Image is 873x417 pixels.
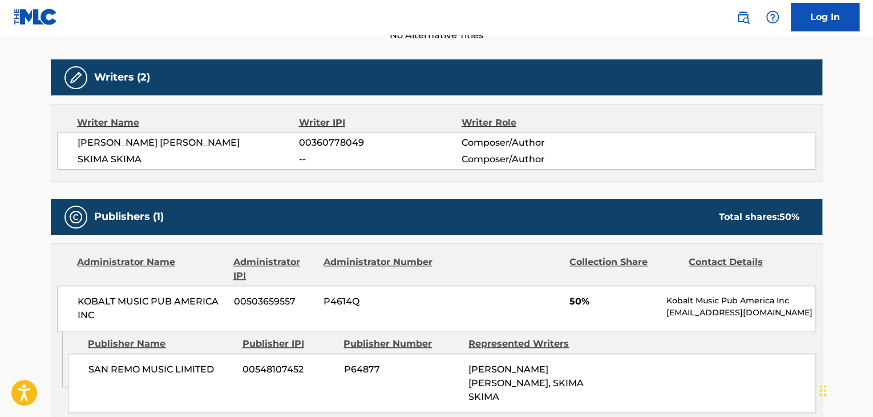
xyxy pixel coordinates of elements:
p: [EMAIL_ADDRESS][DOMAIN_NAME] [666,307,815,319]
div: Help [761,6,784,29]
img: Publishers [69,210,83,224]
div: Publisher IPI [242,337,335,351]
span: KOBALT MUSIC PUB AMERICA INC [78,295,225,322]
div: Contact Details [689,255,799,283]
span: SKIMA SKIMA [78,153,299,166]
div: Collection Share [569,255,680,283]
a: Public Search [731,6,754,29]
div: Publisher Number [343,337,460,351]
span: P64877 [343,363,460,376]
div: Administrator IPI [233,255,314,283]
span: 00360778049 [299,136,461,150]
span: 50% [569,295,658,308]
span: P4614Q [324,295,434,308]
div: Publisher Name [88,337,233,351]
div: Administrator Name [77,255,225,283]
span: 00503659557 [234,295,315,308]
img: MLC Logo [14,9,58,25]
img: help [766,10,779,24]
iframe: Chat Widget [816,362,873,417]
span: Composer/Author [461,153,609,166]
div: Total shares: [719,210,799,224]
h5: Writers (2) [94,71,150,84]
div: Represented Writers [468,337,585,351]
span: Composer/Author [461,136,609,150]
span: 00548107452 [242,363,335,376]
span: [PERSON_NAME] [PERSON_NAME], SKIMA SKIMA [468,364,584,402]
div: Administrator Number [323,255,434,283]
span: -- [299,153,461,166]
h5: Publishers (1) [94,210,164,223]
span: 50 % [779,211,799,222]
div: Drag [819,374,826,408]
span: No Alternative Titles [51,29,822,42]
img: Writers [69,71,83,85]
p: Kobalt Music Pub America Inc [666,295,815,307]
div: Writer Name [77,116,299,130]
div: Writer IPI [299,116,462,130]
img: search [736,10,750,24]
span: SAN REMO MUSIC LIMITED [88,363,234,376]
div: Writer Role [461,116,609,130]
a: Log In [791,3,859,31]
span: [PERSON_NAME] [PERSON_NAME] [78,136,299,150]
